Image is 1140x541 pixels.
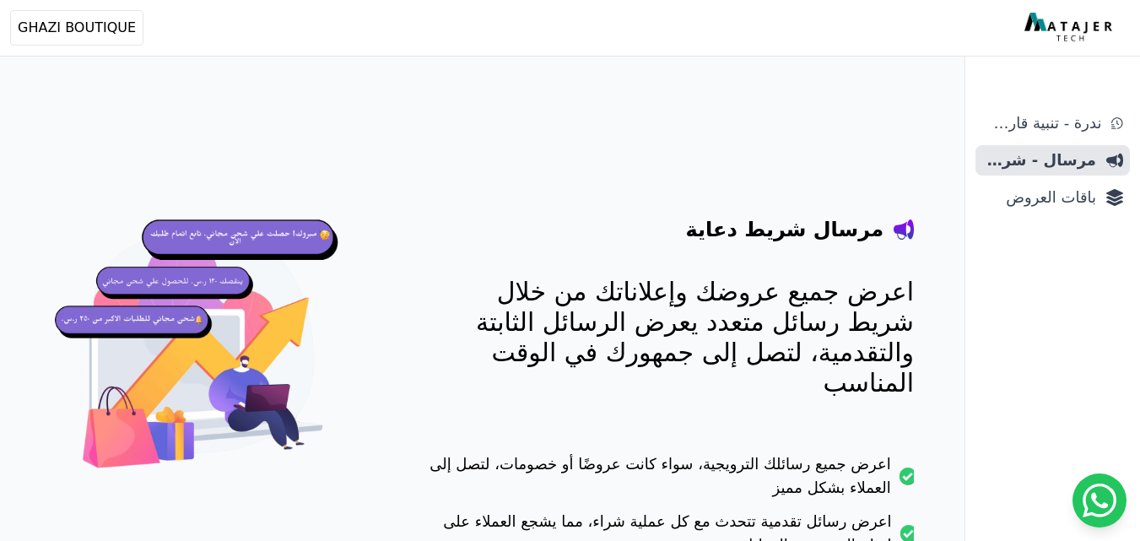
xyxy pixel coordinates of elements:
[18,18,136,38] span: GHAZI BOUTIQUE
[982,149,1096,172] span: مرسال - شريط دعاية
[423,277,914,398] p: اعرض جميع عروضك وإعلاناتك من خلال شريط رسائل متعدد يعرض الرسائل الثابتة والتقدمية، لتصل إلى جمهور...
[423,452,914,510] li: اعرض جميع رسائلك الترويجية، سواء كانت عروضًا أو خصومات، لتصل إلى العملاء بشكل مميز
[982,111,1101,135] span: ندرة - تنبية قارب علي النفاذ
[10,10,143,46] button: GHAZI BOUTIQUE
[686,216,883,243] h4: مرسال شريط دعاية
[982,186,1096,209] span: باقات العروض
[1024,13,1116,43] img: MatajerTech Logo
[51,203,355,507] img: hero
